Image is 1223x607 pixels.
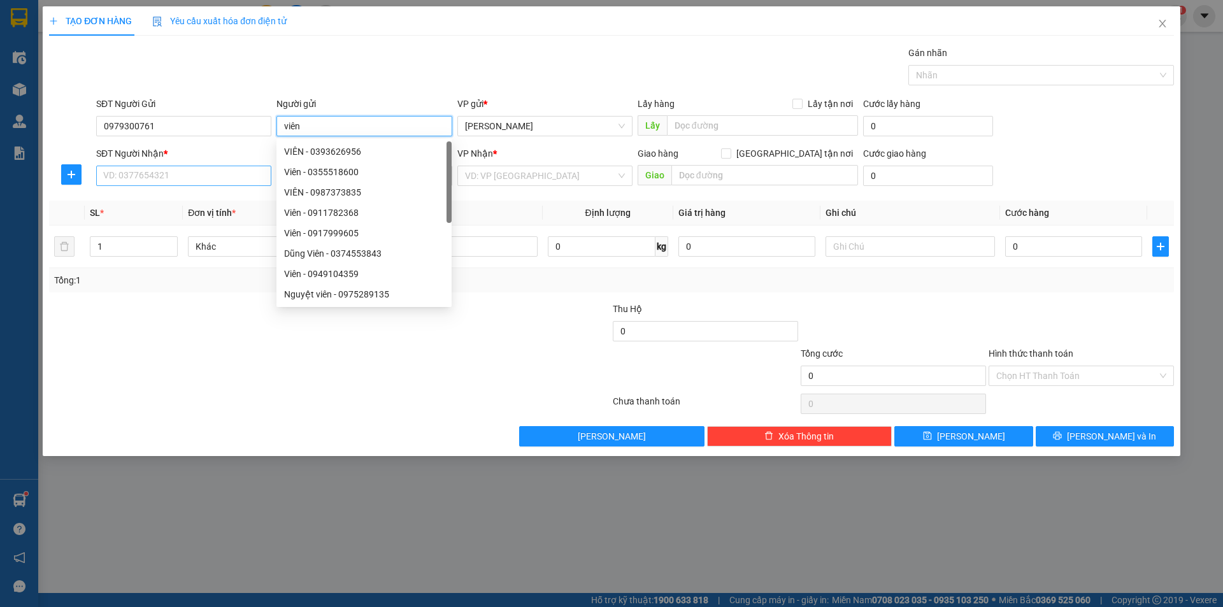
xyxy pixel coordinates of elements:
[1053,431,1062,441] span: printer
[638,165,671,185] span: Giao
[989,348,1073,359] label: Hình thức thanh toán
[276,182,452,203] div: VIÊN - 0987373835
[284,206,444,220] div: Viên - 0911782368
[284,165,444,179] div: Viên - 0355518600
[457,148,493,159] span: VP Nhận
[61,164,82,185] button: plus
[863,148,926,159] label: Cước giao hàng
[50,70,120,97] strong: PHIẾU BIÊN NHẬN
[135,52,210,65] span: HS1209250425
[49,17,58,25] span: plus
[803,97,858,111] span: Lấy tận nơi
[678,236,815,257] input: 0
[1153,241,1168,252] span: plus
[801,348,843,359] span: Tổng cước
[196,237,350,256] span: Khác
[613,304,642,314] span: Thu Hộ
[284,287,444,301] div: Nguyệt viên - 0975289135
[707,426,892,446] button: deleteXóa Thông tin
[188,208,236,218] span: Đơn vị tính
[611,394,799,417] div: Chưa thanh toán
[284,246,444,261] div: Dũng Viên - 0374553843
[863,116,993,136] input: Cước lấy hàng
[54,273,472,287] div: Tổng: 1
[96,97,271,111] div: SĐT Người Gửi
[731,146,858,161] span: [GEOGRAPHIC_DATA] tận nơi
[284,145,444,159] div: VIÊN - 0393626956
[678,208,726,218] span: Giá trị hàng
[578,429,646,443] span: [PERSON_NAME]
[276,243,452,264] div: Dũng Viên - 0374553843
[778,429,834,443] span: Xóa Thông tin
[894,426,1033,446] button: save[PERSON_NAME]
[284,267,444,281] div: Viên - 0949104359
[62,169,81,180] span: plus
[671,165,858,185] input: Dọc đường
[638,99,675,109] span: Lấy hàng
[276,203,452,223] div: Viên - 0911782368
[90,208,100,218] span: SL
[152,16,287,26] span: Yêu cầu xuất hóa đơn điện tử
[284,185,444,199] div: VIÊN - 0987373835
[276,162,452,182] div: Viên - 0355518600
[6,37,34,82] img: logo
[41,10,129,52] strong: CHUYỂN PHÁT NHANH ĐÔNG LÝ
[276,223,452,243] div: Viên - 0917999605
[284,226,444,240] div: Viên - 0917999605
[276,141,452,162] div: VIÊN - 0393626956
[863,166,993,186] input: Cước giao hàng
[96,146,271,161] div: SĐT Người Nhận
[276,284,452,304] div: Nguyệt viên - 0975289135
[1157,18,1168,29] span: close
[863,99,920,109] label: Cước lấy hàng
[655,236,668,257] span: kg
[276,97,452,111] div: Người gửi
[908,48,947,58] label: Gán nhãn
[1152,236,1169,257] button: plus
[820,201,1000,225] th: Ghi chú
[465,117,625,136] span: Hoàng Sơn
[1145,6,1180,42] button: Close
[937,429,1005,443] span: [PERSON_NAME]
[638,148,678,159] span: Giao hàng
[764,431,773,441] span: delete
[585,208,631,218] span: Định lượng
[826,236,995,257] input: Ghi Chú
[923,431,932,441] span: save
[1067,429,1156,443] span: [PERSON_NAME] và In
[49,16,132,26] span: TẠO ĐƠN HÀNG
[276,264,452,284] div: Viên - 0949104359
[54,236,75,257] button: delete
[457,97,633,111] div: VP gửi
[519,426,704,446] button: [PERSON_NAME]
[1005,208,1049,218] span: Cước hàng
[667,115,858,136] input: Dọc đường
[1036,426,1174,446] button: printer[PERSON_NAME] và In
[638,115,667,136] span: Lấy
[152,17,162,27] img: icon
[368,236,537,257] input: VD: Bàn, Ghế
[63,54,104,68] span: SĐT XE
